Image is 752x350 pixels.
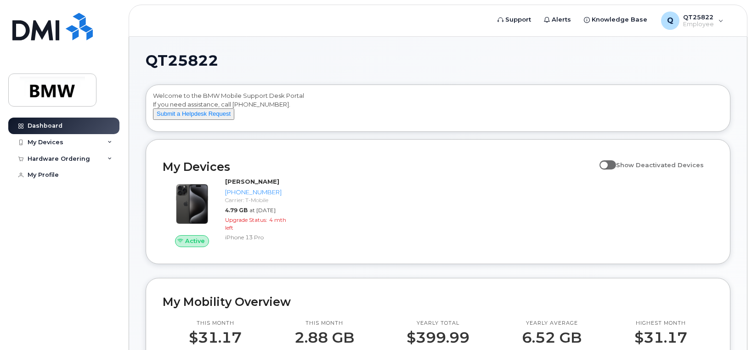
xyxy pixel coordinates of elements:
[294,329,354,346] p: 2.88 GB
[616,161,704,169] span: Show Deactivated Devices
[189,320,242,327] p: This month
[163,160,595,174] h2: My Devices
[153,91,723,128] div: Welcome to the BMW Mobile Support Desk Portal If you need assistance, call [PHONE_NUMBER].
[189,329,242,346] p: $31.17
[225,196,288,204] div: Carrier: T-Mobile
[634,329,687,346] p: $31.17
[146,54,218,68] span: QT25822
[225,207,248,214] span: 4.79 GB
[407,329,469,346] p: $399.99
[170,182,214,226] img: iPhone_15_Pro_Black.png
[225,216,286,231] span: 4 mth left
[407,320,469,327] p: Yearly total
[163,177,292,247] a: Active[PERSON_NAME][PHONE_NUMBER]Carrier: T-Mobile4.79 GBat [DATE]Upgrade Status:4 mth leftiPhone...
[634,320,687,327] p: Highest month
[294,320,354,327] p: This month
[163,295,713,309] h2: My Mobility Overview
[185,237,205,245] span: Active
[522,320,582,327] p: Yearly average
[153,108,234,120] button: Submit a Helpdesk Request
[599,156,607,164] input: Show Deactivated Devices
[522,329,582,346] p: 6.52 GB
[225,178,279,185] strong: [PERSON_NAME]
[249,207,276,214] span: at [DATE]
[225,233,288,241] div: iPhone 13 Pro
[225,216,267,223] span: Upgrade Status:
[153,110,234,117] a: Submit a Helpdesk Request
[225,188,288,197] div: [PHONE_NUMBER]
